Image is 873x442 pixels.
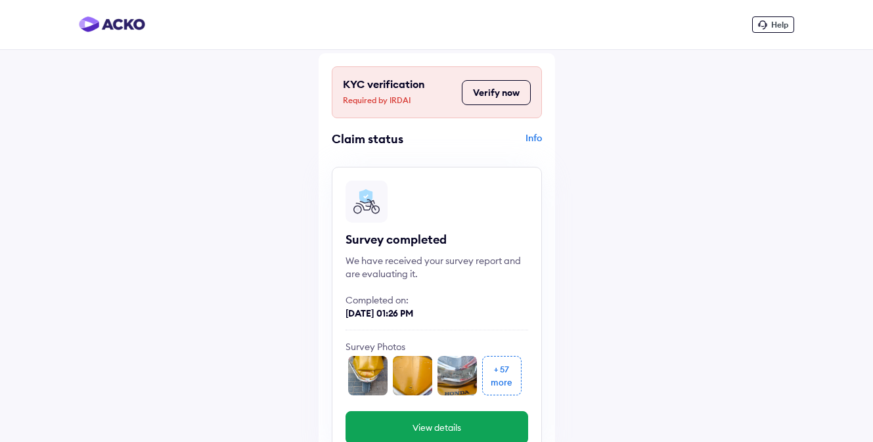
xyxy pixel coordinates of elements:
div: more [491,376,512,389]
img: front [393,356,432,395]
span: Help [771,20,788,30]
span: Required by IRDAI [343,94,455,107]
div: Completed on: [346,294,528,307]
button: Verify now [462,80,531,105]
div: Survey completed [346,232,528,248]
div: Claim status [332,131,434,146]
div: Info [440,131,542,156]
div: + 57 [494,363,509,376]
img: front [437,356,477,395]
div: We have received your survey report and are evaluating it. [346,254,528,280]
div: KYC verification [343,77,455,107]
img: horizontal-gradient.png [79,16,145,32]
div: Survey Photos [346,340,528,353]
div: [DATE] 01:26 PM [346,307,528,320]
img: front [348,356,388,395]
